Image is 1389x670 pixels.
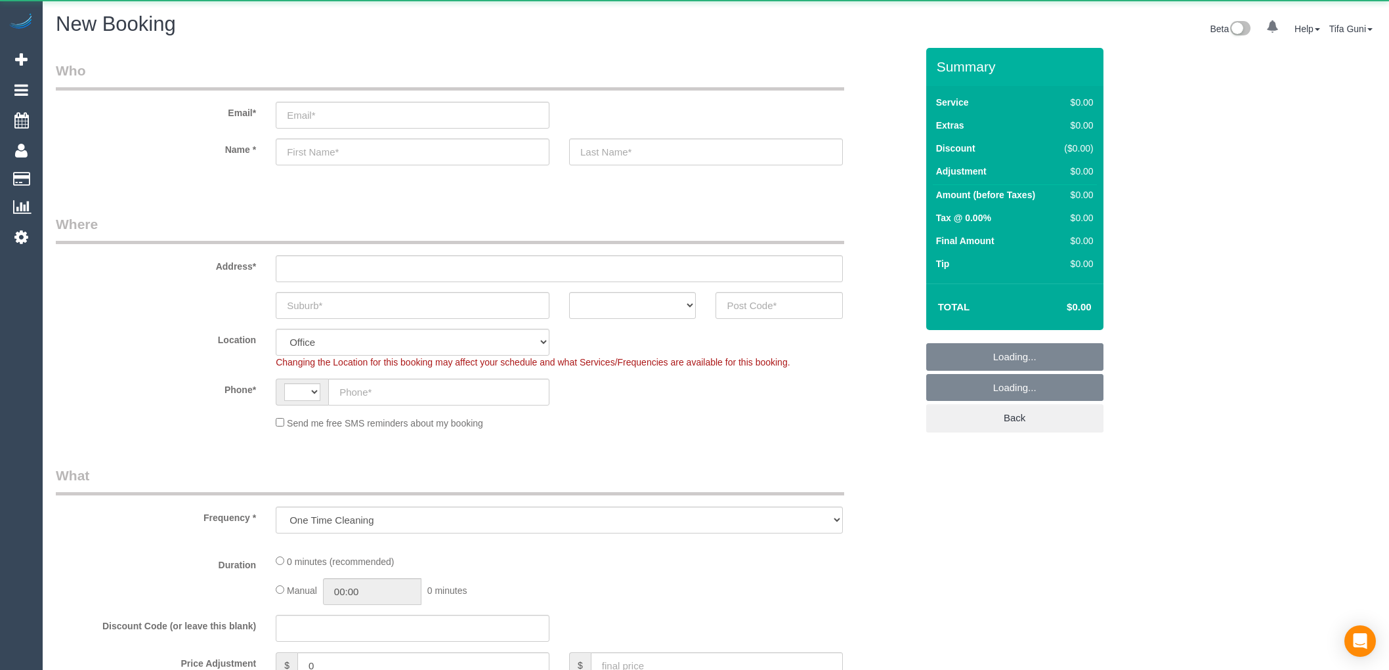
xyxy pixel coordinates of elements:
[56,61,844,91] legend: Who
[46,102,266,119] label: Email*
[56,12,176,35] span: New Booking
[276,292,549,319] input: Suburb*
[936,188,1035,201] label: Amount (before Taxes)
[276,357,790,367] span: Changing the Location for this booking may affect your schedule and what Services/Frequencies are...
[936,119,964,132] label: Extras
[287,556,394,567] span: 0 minutes (recommended)
[938,301,970,312] strong: Total
[1210,24,1250,34] a: Beta
[936,96,969,109] label: Service
[1294,24,1320,34] a: Help
[46,329,266,346] label: Location
[1329,24,1373,34] a: Tifa Guni
[46,379,266,396] label: Phone*
[937,59,1097,74] h3: Summary
[1059,188,1094,201] div: $0.00
[46,554,266,572] label: Duration
[1059,142,1094,155] div: ($0.00)
[276,138,549,165] input: First Name*
[46,138,266,156] label: Name *
[46,615,266,633] label: Discount Code (or leave this blank)
[328,379,549,406] input: Phone*
[56,466,844,495] legend: What
[276,102,549,129] input: Email*
[46,652,266,670] label: Price Adjustment
[56,215,844,244] legend: Where
[1059,96,1094,109] div: $0.00
[287,418,483,429] span: Send me free SMS reminders about my booking
[1344,625,1376,657] div: Open Intercom Messenger
[936,257,950,270] label: Tip
[926,404,1103,432] a: Back
[46,507,266,524] label: Frequency *
[569,138,843,165] input: Last Name*
[936,211,991,224] label: Tax @ 0.00%
[936,234,994,247] label: Final Amount
[1059,234,1094,247] div: $0.00
[46,255,266,273] label: Address*
[287,585,317,596] span: Manual
[1059,165,1094,178] div: $0.00
[936,142,975,155] label: Discount
[1059,257,1094,270] div: $0.00
[936,165,987,178] label: Adjustment
[716,292,842,319] input: Post Code*
[427,585,467,596] span: 0 minutes
[1059,211,1094,224] div: $0.00
[1059,119,1094,132] div: $0.00
[1027,302,1091,313] h4: $0.00
[1229,21,1250,38] img: New interface
[8,13,34,31] img: Automaid Logo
